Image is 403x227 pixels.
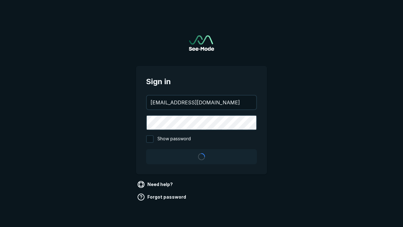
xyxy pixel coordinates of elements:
a: Go to sign in [189,35,214,51]
span: Sign in [146,76,257,87]
a: Need help? [136,179,175,189]
img: See-Mode Logo [189,35,214,51]
a: Forgot password [136,192,189,202]
input: your@email.com [147,96,256,109]
span: Show password [157,135,191,143]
